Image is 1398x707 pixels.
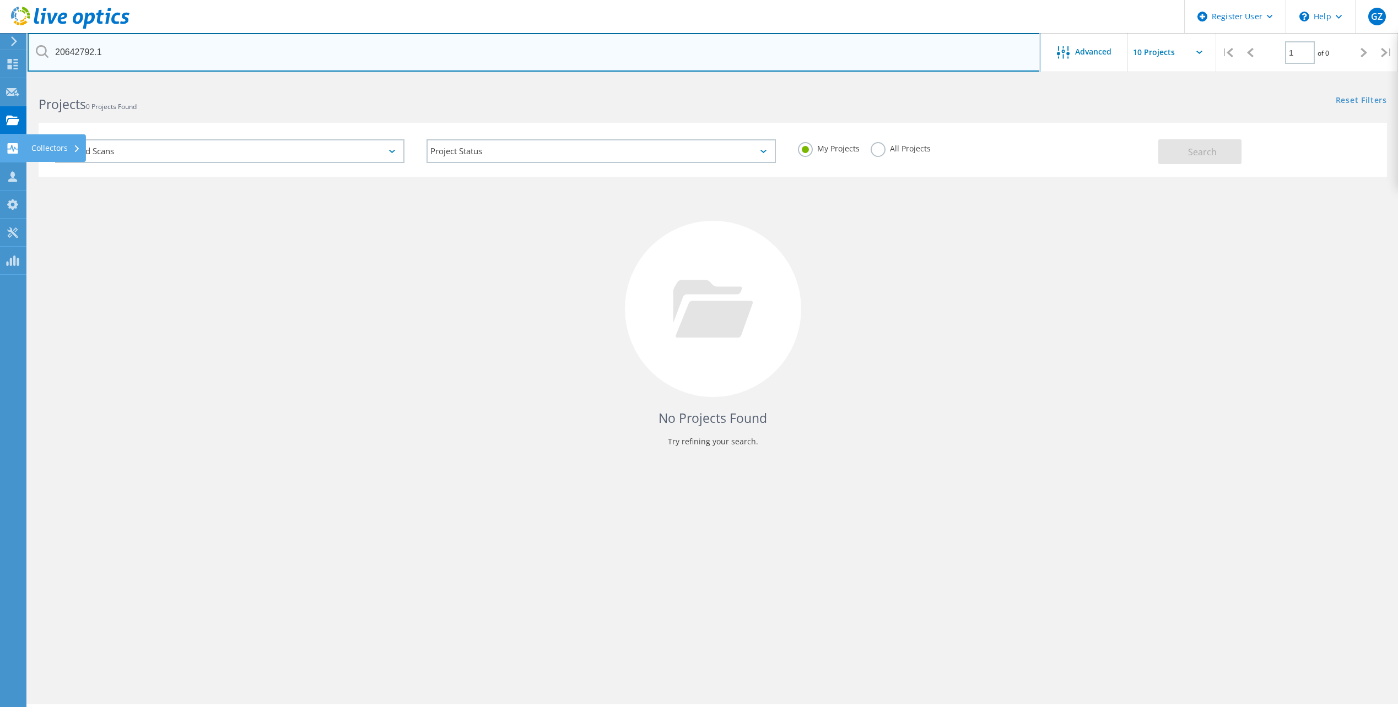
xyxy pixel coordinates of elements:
[798,142,860,153] label: My Projects
[31,144,80,152] div: Collectors
[871,142,931,153] label: All Projects
[1375,33,1398,72] div: |
[28,33,1040,72] input: Search projects by name, owner, ID, company, etc
[1216,33,1239,72] div: |
[1299,12,1309,21] svg: \n
[50,433,1376,450] p: Try refining your search.
[55,139,404,163] div: Selected Scans
[1188,146,1217,158] span: Search
[86,102,137,111] span: 0 Projects Found
[1318,48,1329,58] span: of 0
[1371,12,1383,21] span: GZ
[1158,139,1242,164] button: Search
[1075,48,1111,56] span: Advanced
[11,23,129,31] a: Live Optics Dashboard
[1336,96,1387,106] a: Reset Filters
[50,409,1376,427] h4: No Projects Found
[39,95,86,113] b: Projects
[427,139,776,163] div: Project Status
